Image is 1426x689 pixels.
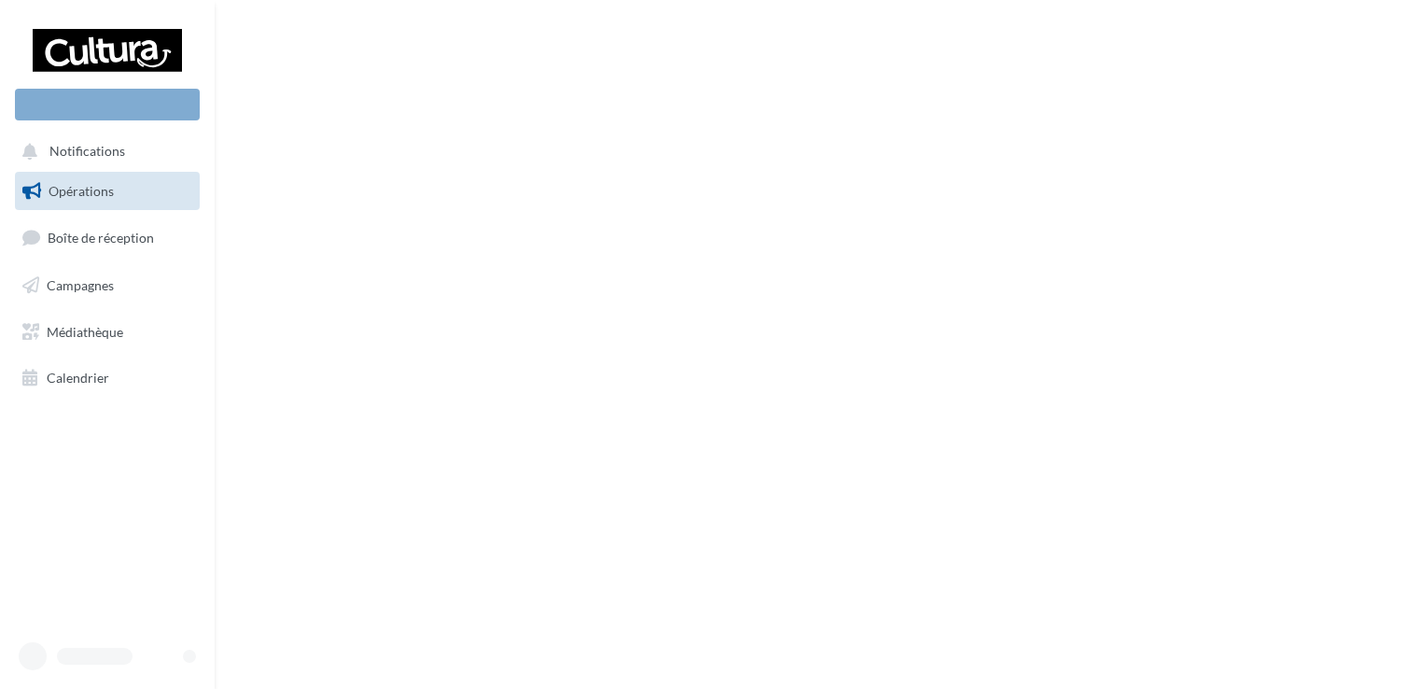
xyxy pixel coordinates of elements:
span: Campagnes [47,277,114,293]
span: Médiathèque [47,323,123,339]
a: Calendrier [11,359,203,398]
a: Boîte de réception [11,218,203,258]
div: Nouvelle campagne [15,89,200,120]
a: Opérations [11,172,203,211]
span: Calendrier [47,370,109,386]
span: Notifications [49,144,125,160]
span: Boîte de réception [48,230,154,246]
a: Médiathèque [11,313,203,352]
a: Campagnes [11,266,203,305]
span: Opérations [49,183,114,199]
